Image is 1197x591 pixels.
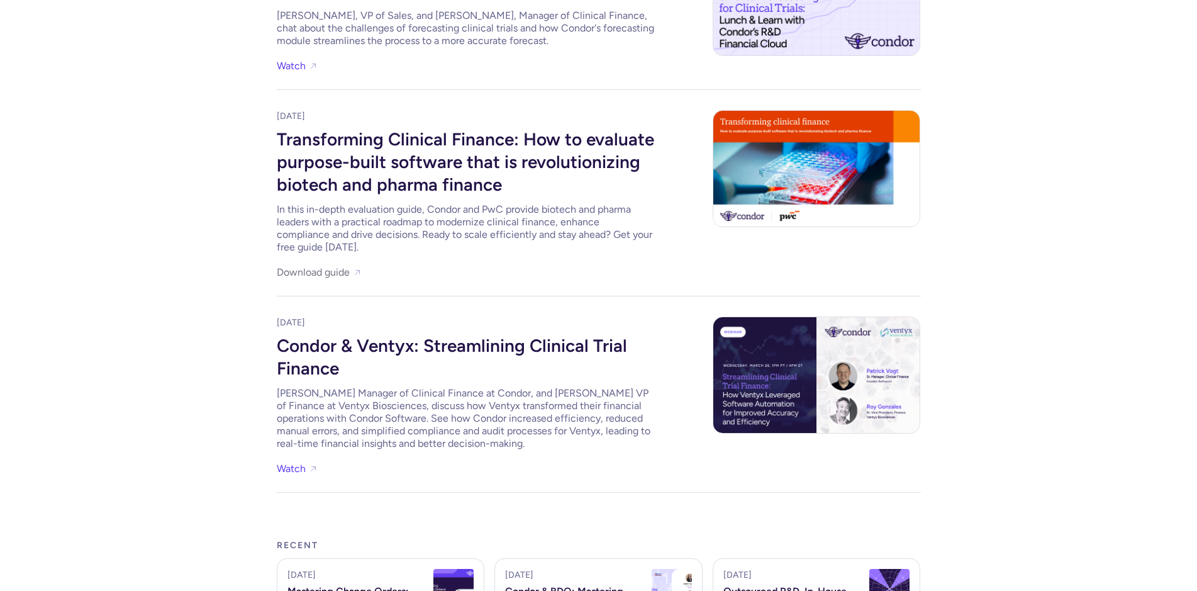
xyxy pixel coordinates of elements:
a: Condor & Ventyx: Streamlining Clinical Trial Finance[PERSON_NAME] Manager of Clinical Finance at ... [277,329,654,450]
a: Watch [277,460,306,477]
div: [DATE] [287,569,316,582]
a: Transforming Clinical Finance: How to evaluate purpose-built software that is revolutionizing bio... [277,123,654,254]
div: [DATE] [277,317,654,329]
a: Watch [277,57,306,74]
div: [DATE] [277,110,654,123]
div: [DATE] [723,569,752,582]
a: Download guide [277,264,350,281]
div: [PERSON_NAME] Manager of Clinical Finance at Condor, and [PERSON_NAME] VP of Finance at Ventyx Bi... [277,387,654,450]
div: Recent [277,533,921,558]
div: [DATE] [505,569,533,582]
div: Transforming Clinical Finance: How to evaluate purpose-built software that is revolutionizing bio... [277,123,654,198]
div: [PERSON_NAME], VP of Sales, and [PERSON_NAME], Manager of Clinical Finance, chat about the challe... [277,9,654,47]
div: Condor & Ventyx: Streamlining Clinical Trial Finance [277,329,654,382]
div: In this in-depth evaluation guide, Condor and PwC provide biotech and pharma leaders with a pract... [277,203,654,254]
